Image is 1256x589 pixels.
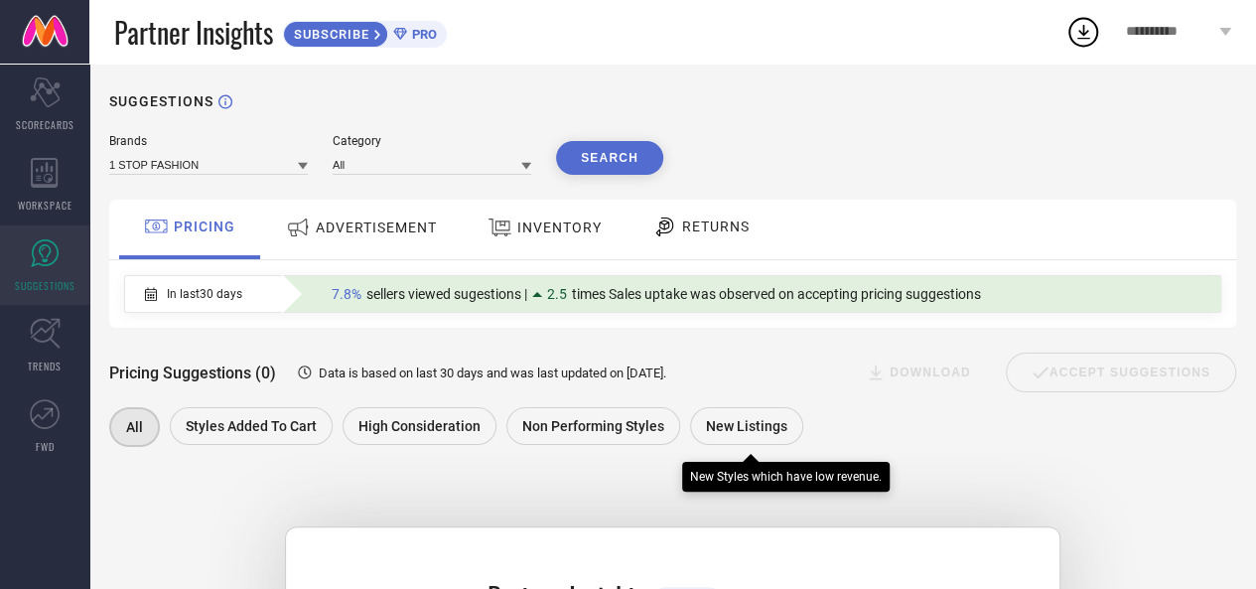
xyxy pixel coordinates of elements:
span: Data is based on last 30 days and was last updated on [DATE] . [319,366,666,380]
div: Open download list [1065,14,1101,50]
span: New Listings [706,418,787,434]
h1: SUGGESTIONS [109,93,213,109]
div: New Styles which have low revenue. [690,470,882,484]
span: All [126,419,143,435]
span: WORKSPACE [18,198,72,213]
span: FWD [36,439,55,454]
span: Styles Added To Cart [186,418,317,434]
span: 7.8% [332,286,361,302]
span: SUBSCRIBE [284,27,374,42]
span: High Consideration [358,418,481,434]
span: sellers viewed sugestions | [366,286,527,302]
span: PRICING [174,219,235,234]
span: TRENDS [28,359,62,373]
a: SUBSCRIBEPRO [283,16,447,48]
span: 2.5 [547,286,567,302]
div: Brands [109,134,308,148]
span: Pricing Suggestions (0) [109,364,276,382]
span: Partner Insights [114,12,273,53]
span: INVENTORY [517,220,602,235]
button: Search [556,141,663,175]
span: SCORECARDS [16,117,74,132]
div: Category [333,134,531,148]
span: PRO [407,27,437,42]
span: RETURNS [682,219,750,234]
span: Non Performing Styles [522,418,664,434]
div: Percentage of sellers who have viewed suggestions for the current Insight Type [322,281,991,307]
span: times Sales uptake was observed on accepting pricing suggestions [572,286,981,302]
span: In last 30 days [167,287,242,301]
span: SUGGESTIONS [15,278,75,293]
span: ADVERTISEMENT [316,220,437,235]
div: Accept Suggestions [1006,353,1236,392]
